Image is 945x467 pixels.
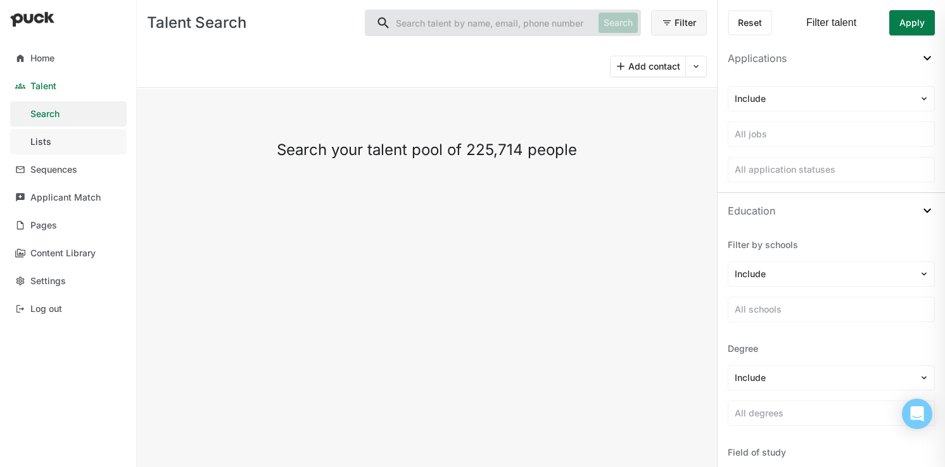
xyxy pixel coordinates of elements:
[30,248,96,259] div: Content Library
[611,56,685,77] button: Add contact
[10,129,127,154] a: Lists
[728,10,772,35] button: Reset
[30,137,51,147] div: Lists
[147,15,355,30] div: Talent Search
[30,220,57,231] div: Pages
[806,17,856,28] div: Filter talent
[10,101,127,127] a: Search
[30,192,101,203] div: Applicant Match
[30,165,77,175] div: Sequences
[728,342,935,355] div: Degree
[10,268,127,294] a: Settings
[10,46,127,71] a: Home
[30,276,66,287] div: Settings
[10,73,127,99] a: Talent
[728,51,787,66] div: Applications
[10,213,127,238] a: Pages
[365,10,593,35] input: Search
[10,157,127,182] a: Sequences
[30,53,54,64] div: Home
[902,399,932,429] div: Open Intercom Messenger
[728,203,775,218] div: Education
[10,240,127,266] a: Content Library
[10,185,127,210] a: Applicant Match
[651,10,707,35] button: Filter
[728,446,935,459] div: Field of study
[213,140,641,160] div: Search your talent pool of 225,714 people
[728,239,935,251] div: Filter by schools
[30,304,62,314] div: Log out
[30,81,56,92] div: Talent
[30,109,60,120] div: Search
[889,10,935,35] button: Apply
